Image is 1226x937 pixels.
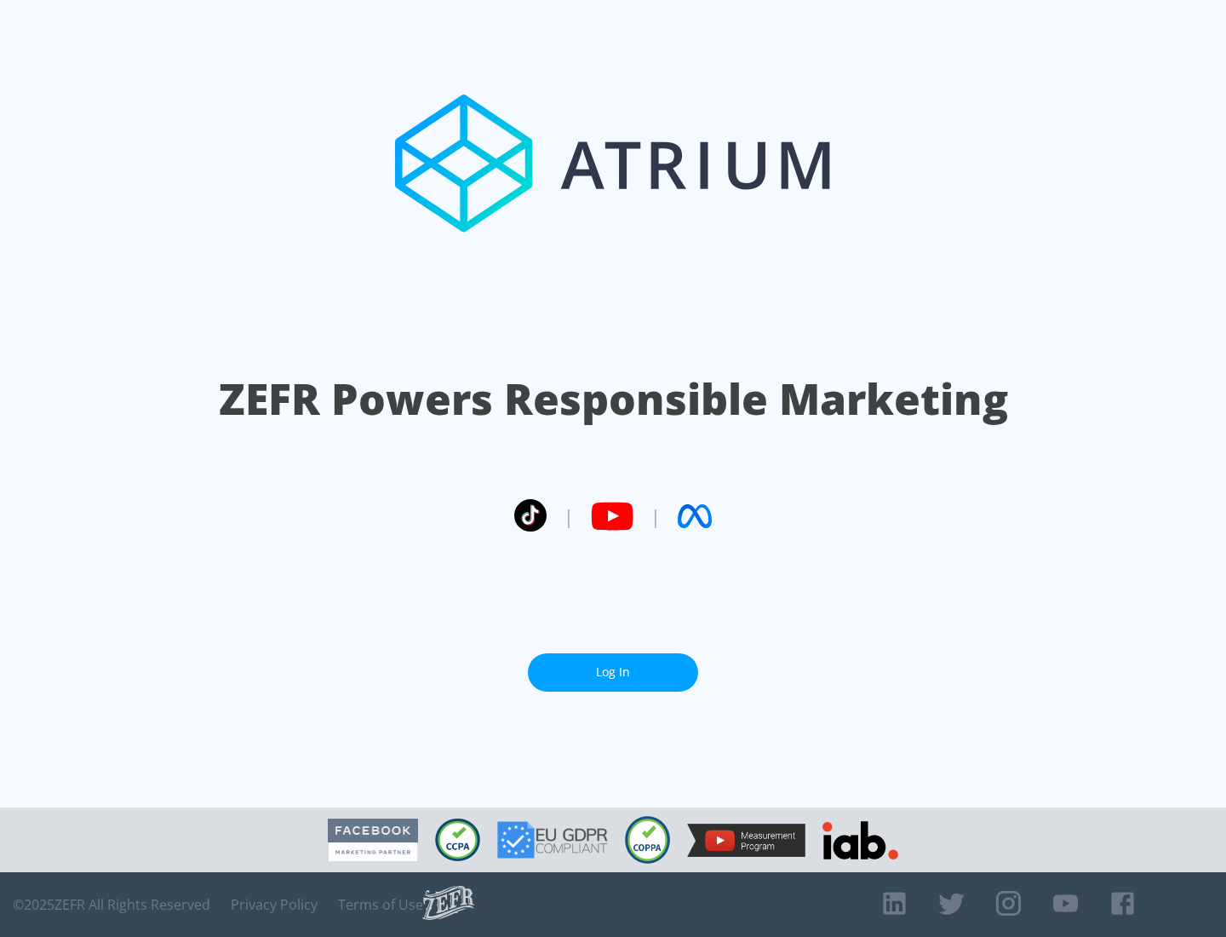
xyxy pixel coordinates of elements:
a: Terms of Use [338,896,423,913]
img: IAB [822,821,898,859]
img: YouTube Measurement Program [687,824,805,857]
img: CCPA Compliant [435,819,480,861]
a: Log In [528,653,698,692]
span: © 2025 ZEFR All Rights Reserved [13,896,210,913]
img: GDPR Compliant [497,821,608,859]
img: COPPA Compliant [625,816,670,864]
h1: ZEFR Powers Responsible Marketing [219,370,1008,428]
span: | [650,503,661,529]
img: Facebook Marketing Partner [328,819,418,862]
a: Privacy Policy [231,896,318,913]
span: | [564,503,574,529]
